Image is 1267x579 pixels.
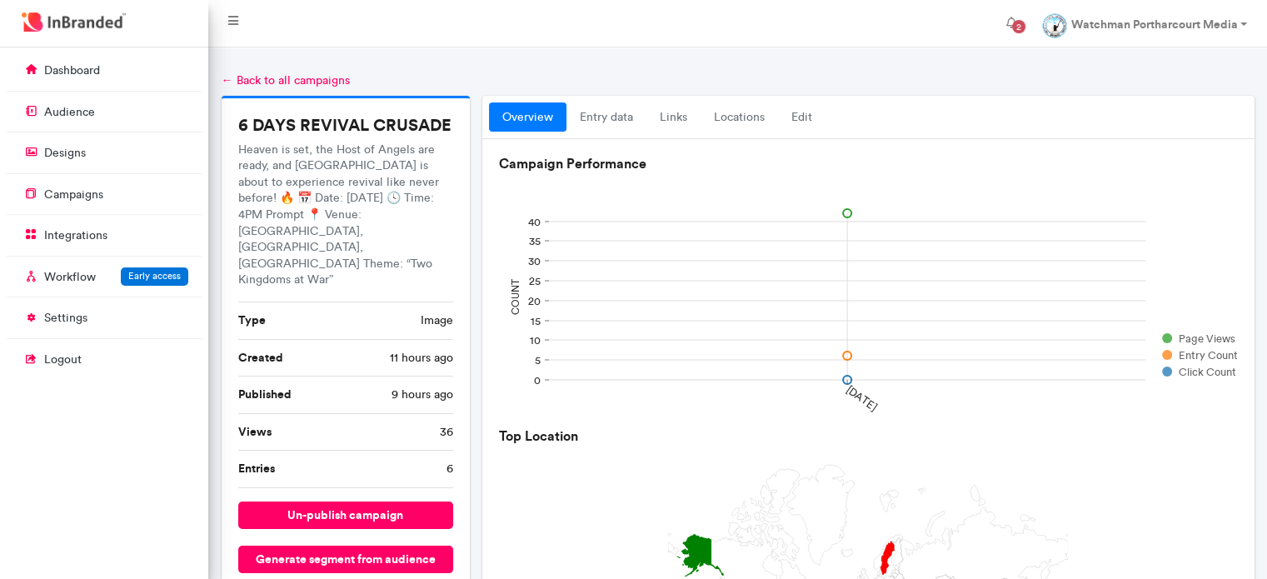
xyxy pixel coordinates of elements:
text: 20 [528,295,541,307]
p: audience [44,104,95,121]
strong: Watchman Portharcourt Media [1070,17,1237,32]
a: designs [7,137,202,168]
p: integrations [44,227,107,244]
a: campaigns [7,178,202,210]
a: entry data [566,102,646,132]
img: InBranded Logo [17,8,130,36]
text: 15 [531,315,541,327]
b: Entries [238,461,275,476]
button: 2 [992,7,1029,40]
p: campaigns [44,187,103,203]
a: WorkflowEarly access [7,261,202,292]
a: ← Back to all campaigns [222,73,350,87]
h6: Top Location [499,428,1237,444]
a: overview [489,102,566,132]
p: Heaven is set, the Host of Angels are ready, and [GEOGRAPHIC_DATA] is about to experience revival... [238,142,454,288]
p: Workflow [44,269,96,286]
span: image [421,312,453,329]
span: 11 hours ago [390,350,453,367]
h6: Campaign Performance [499,156,1237,172]
a: locations [701,102,778,132]
text: 35 [529,235,541,247]
b: Created [238,350,283,365]
p: settings [44,310,87,327]
p: logout [44,352,82,368]
span: 2 [1012,20,1025,33]
button: un-publish campaign [238,502,454,529]
a: dashboard [7,54,202,86]
p: dashboard [44,62,100,79]
p: designs [44,145,86,162]
b: Views [238,424,272,439]
a: links [646,102,701,132]
img: profile dp [1042,13,1067,38]
span: 36 [440,424,453,441]
b: Published [238,387,292,402]
b: Type [238,312,266,327]
span: 6 [446,461,453,477]
text: [DATE] [844,383,880,413]
span: Early access [128,270,181,282]
span: 9 hours ago [392,387,453,403]
a: settings [7,302,202,333]
button: Generate segment from audience [238,546,454,573]
text: 5 [535,354,541,367]
a: Watchman Portharcourt Media [1029,7,1260,40]
text: 10 [530,334,541,347]
a: Edit [778,102,826,132]
text: 30 [528,255,541,267]
a: audience [7,96,202,127]
text: 40 [528,216,541,228]
a: integrations [7,219,202,251]
h5: 6 DAYS REVIVAL CRUSADE [238,115,454,135]
text: 25 [529,275,541,287]
text: COUNT [510,279,521,315]
text: 0 [534,374,541,387]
